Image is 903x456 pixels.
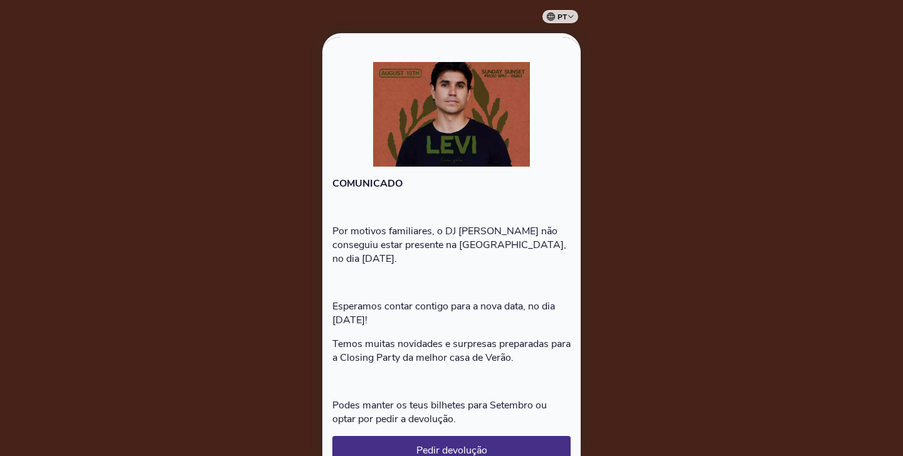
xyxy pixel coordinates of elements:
[332,337,571,365] p: Temos muitas novidades e surpresas preparadas para a Closing Party da melhor casa de Verão.
[332,224,571,266] p: Por motivos familiares, o DJ [PERSON_NAME] não conseguiu estar presente na [GEOGRAPHIC_DATA], no ...
[332,177,403,190] strong: COMUNICADO
[332,299,571,327] p: Esperamos contar contigo para a nova data, no dia [DATE]!
[373,62,530,167] img: logo image
[332,398,571,426] p: Podes manter os teus bilhetes para Setembro ou optar por pedir a devolução.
